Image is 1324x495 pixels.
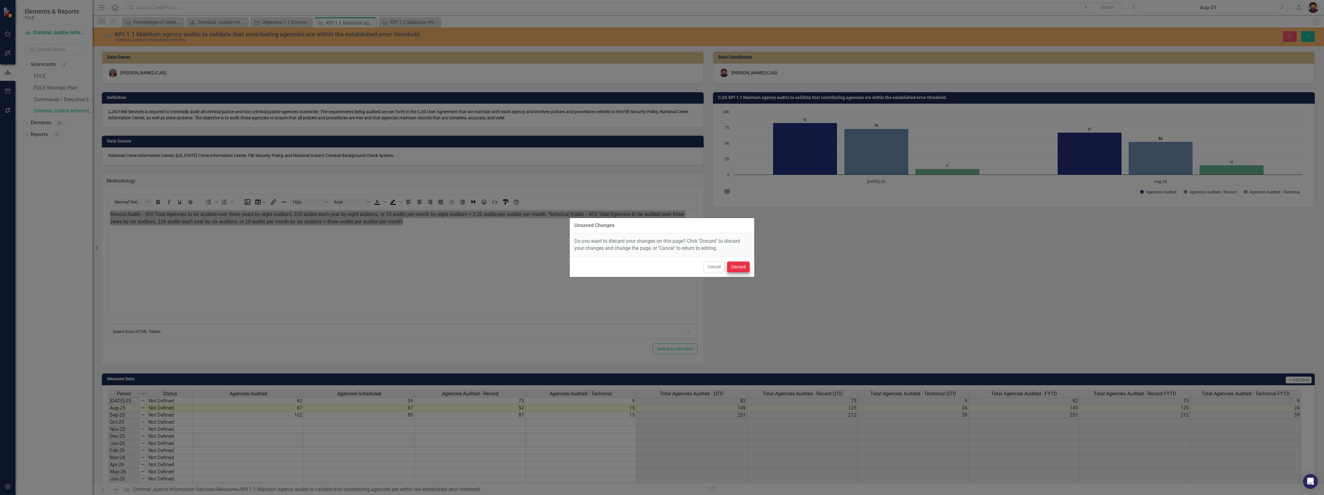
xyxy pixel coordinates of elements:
p: Record Audits - 650 Total Agencies to be audited over three years by eight auditors, 216 audits e... [2,2,587,16]
div: Do you want to discard your changes on this page? Click 'Discard' to discard your changes and cha... [570,233,754,257]
button: Discard [727,262,750,272]
div: Open Intercom Messenger [1303,474,1318,489]
button: Cancel [704,262,725,272]
div: Unsaved Changes [574,223,614,228]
